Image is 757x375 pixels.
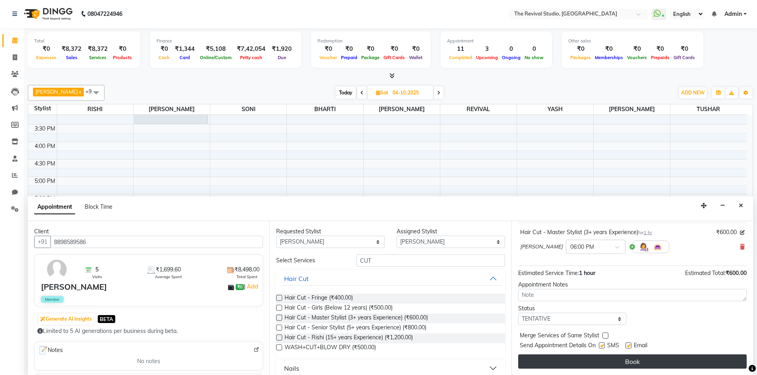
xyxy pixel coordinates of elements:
span: Hair Cut - Senior Stylist (5+ years Experience) (₹800.00) [285,323,426,333]
button: Hair Cut [279,271,501,286]
span: Hair Cut - Fringe (₹400.00) [285,294,353,304]
span: TUSHAR [670,104,747,114]
span: SONI [210,104,287,114]
span: Merge Services of Same Stylist [520,331,599,341]
div: [PERSON_NAME] [41,281,107,293]
span: Sat [374,90,390,96]
div: ₹0 [568,44,593,54]
div: Redemption [318,38,424,44]
div: ₹0 [593,44,625,54]
span: Ongoing [500,55,523,60]
div: ₹0 [407,44,424,54]
div: ₹0 [649,44,672,54]
button: Book [518,354,747,369]
div: Hair Cut [284,274,309,283]
span: YASH [517,104,593,114]
div: 5:30 PM [33,194,57,203]
span: Today [336,87,356,99]
div: ₹0 [625,44,649,54]
span: Voucher [318,55,339,60]
div: ₹0 [157,44,172,54]
div: 3:30 PM [33,125,57,133]
button: ADD NEW [679,87,707,98]
span: Sales [64,55,79,60]
div: 0 [523,44,546,54]
span: No notes [137,357,160,365]
img: logo [20,3,75,25]
span: Appointment [34,200,75,214]
span: Send Appointment Details On [520,341,596,351]
div: Other sales [568,38,697,44]
span: ADD NEW [681,90,705,96]
div: ₹0 [359,44,381,54]
span: [PERSON_NAME] [134,104,210,114]
div: Appointment [447,38,546,44]
span: Packages [568,55,593,60]
div: Assigned Stylist [397,227,505,236]
div: ₹8,372 [58,44,85,54]
div: Limited to 5 AI generations per business during beta. [37,327,260,335]
button: Generate AI Insights [38,313,94,325]
span: ₹0 [236,284,244,290]
div: ₹1,920 [269,44,295,54]
div: ₹0 [381,44,407,54]
span: Admin [724,10,742,18]
div: Select Services [270,256,350,265]
span: ₹600.00 [716,228,737,237]
span: Visits [92,274,102,280]
span: Vouchers [625,55,649,60]
img: Hairdresser.png [639,242,648,252]
div: Total [34,38,134,44]
div: Client [34,227,263,236]
span: ₹600.00 [726,269,747,277]
div: Finance [157,38,295,44]
div: Nails [284,363,299,373]
span: RISHI [57,104,134,114]
span: ₹8,498.00 [234,265,259,274]
span: | [244,282,259,291]
span: Cash [157,55,172,60]
span: Memberships [593,55,625,60]
span: BETA [98,315,115,323]
span: Due [276,55,288,60]
div: 5:00 PM [33,177,57,185]
button: Close [735,200,747,212]
span: Wallet [407,55,424,60]
a: x [78,88,81,95]
div: 3 [474,44,500,54]
span: 5 [95,265,99,274]
span: Completed [447,55,474,60]
div: Requested Stylist [276,227,385,236]
div: 4:30 PM [33,160,57,168]
div: ₹8,372 [85,44,111,54]
img: Interior.png [653,242,662,252]
input: Search by Name/Mobile/Email/Code [50,236,263,248]
span: Notes [38,345,63,356]
div: ₹0 [339,44,359,54]
span: Expenses [34,55,58,60]
span: ₹1,699.60 [156,265,181,274]
div: Appointment Notes [518,281,747,289]
span: BHARTI [287,104,363,114]
span: Total Spent [236,274,257,280]
span: Online/Custom [198,55,234,60]
span: Block Time [85,203,112,210]
span: Estimated Service Time: [518,269,579,277]
span: Hair Cut - Girls (Below 12 years) (₹500.00) [285,304,393,313]
div: ₹0 [318,44,339,54]
div: Stylist [28,104,57,113]
span: Hair Cut - Rishi (15+ years Experience) (₹1,200.00) [285,333,413,343]
span: Upcoming [474,55,500,60]
span: Hair Cut - Master Stylist (3+ years Experience) (₹600.00) [285,313,428,323]
div: 4:00 PM [33,142,57,150]
span: Member [41,296,64,303]
span: Average Spent [155,274,182,280]
span: [PERSON_NAME] [594,104,670,114]
span: Prepaids [649,55,672,60]
div: ₹1,344 [172,44,198,54]
button: +91 [34,236,51,248]
div: Status [518,304,627,313]
div: ₹7,42,054 [234,44,269,54]
span: REVIVAL [440,104,517,114]
input: 2025-10-04 [390,87,430,99]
